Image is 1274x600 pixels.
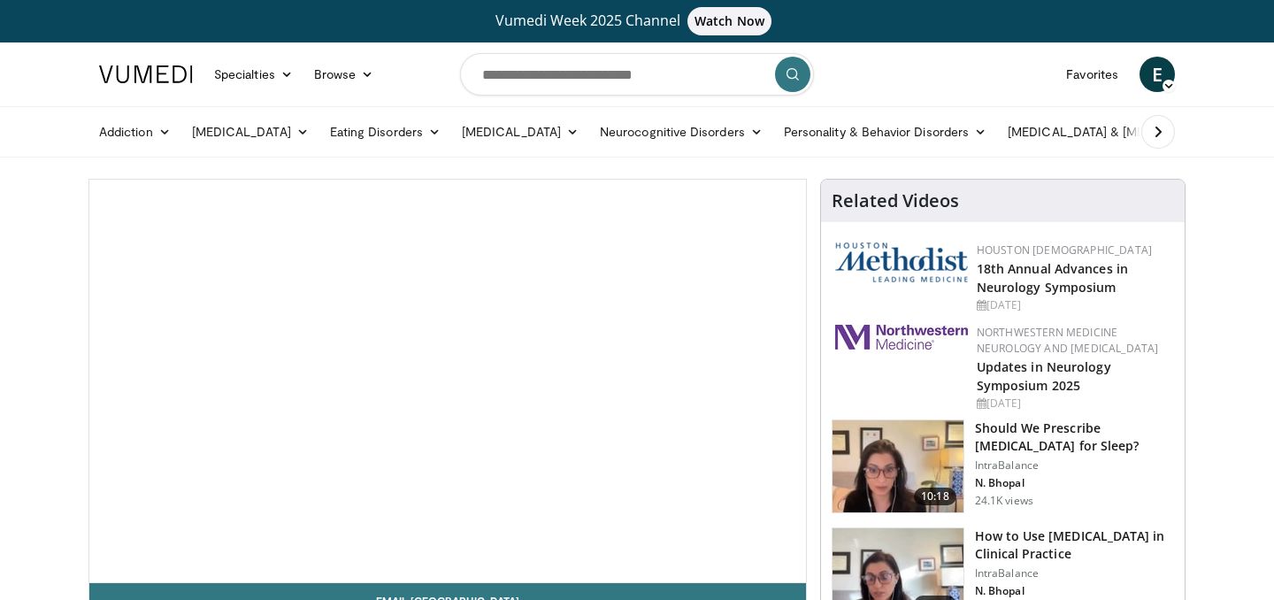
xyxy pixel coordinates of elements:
[977,358,1111,394] a: Updates in Neurology Symposium 2025
[451,114,589,150] a: [MEDICAL_DATA]
[975,458,1174,473] p: IntraBalance
[975,584,1174,598] p: N. Bhopal
[977,297,1170,313] div: [DATE]
[1055,57,1129,92] a: Favorites
[975,527,1174,563] h3: How to Use [MEDICAL_DATA] in Clinical Practice
[89,180,806,583] video-js: Video Player
[977,242,1152,258] a: Houston [DEMOGRAPHIC_DATA]
[835,325,968,350] img: 2a462fb6-9365-492a-ac79-3166a6f924d8.png.150x105_q85_autocrop_double_scale_upscale_version-0.2.jpg
[914,488,956,505] span: 10:18
[102,7,1172,35] a: Vumedi Week 2025 ChannelWatch Now
[589,114,773,150] a: Neurocognitive Disorders
[687,7,771,35] span: Watch Now
[975,494,1033,508] p: 24.1K views
[832,419,1174,513] a: 10:18 Should We Prescribe [MEDICAL_DATA] for Sleep? IntraBalance N. Bhopal 24.1K views
[975,419,1174,455] h3: Should We Prescribe [MEDICAL_DATA] for Sleep?
[303,57,385,92] a: Browse
[1140,57,1175,92] a: E
[835,242,968,282] img: 5e4488cc-e109-4a4e-9fd9-73bb9237ee91.png.150x105_q85_autocrop_double_scale_upscale_version-0.2.png
[88,114,181,150] a: Addiction
[460,53,814,96] input: Search topics, interventions
[203,57,303,92] a: Specialties
[832,190,959,212] h4: Related Videos
[99,65,193,83] img: VuMedi Logo
[833,420,963,512] img: f7087805-6d6d-4f4e-b7c8-917543aa9d8d.150x105_q85_crop-smart_upscale.jpg
[975,566,1174,581] p: IntraBalance
[977,325,1159,356] a: Northwestern Medicine Neurology and [MEDICAL_DATA]
[977,396,1170,412] div: [DATE]
[997,114,1250,150] a: [MEDICAL_DATA] & [MEDICAL_DATA]
[181,114,319,150] a: [MEDICAL_DATA]
[977,260,1128,296] a: 18th Annual Advances in Neurology Symposium
[975,476,1174,490] p: N. Bhopal
[773,114,997,150] a: Personality & Behavior Disorders
[319,114,451,150] a: Eating Disorders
